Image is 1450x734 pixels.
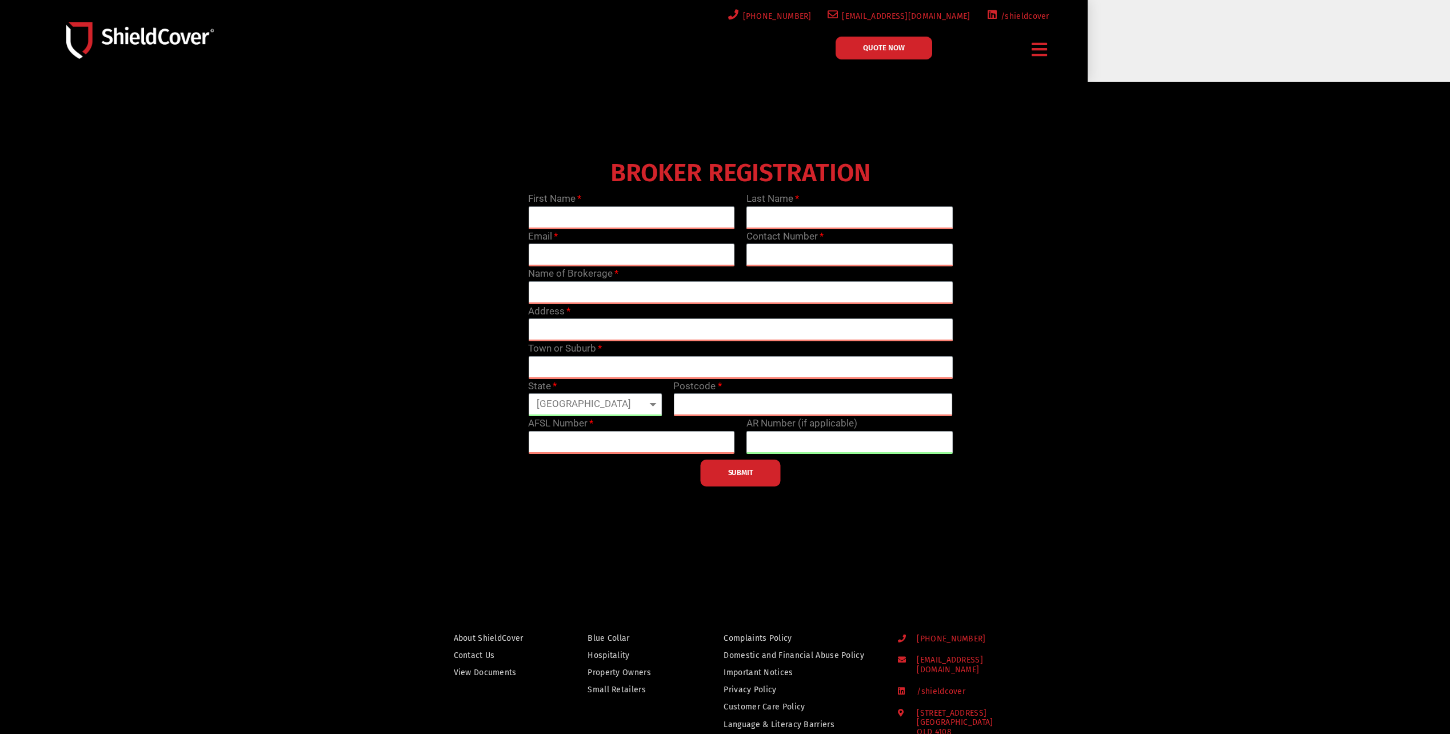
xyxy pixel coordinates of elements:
[454,631,539,645] a: About ShieldCover
[746,192,799,206] label: Last Name
[997,9,1049,23] span: /shieldcover
[898,687,1038,697] a: /shieldcover
[588,631,674,645] a: Blue Collar
[863,44,905,51] span: QUOTE NOW
[724,683,876,697] a: Privacy Policy
[724,631,792,645] span: Complaints Policy
[522,166,958,180] h4: BROKER REGISTRATION
[724,648,876,663] a: Domestic and Financial Abuse Policy
[898,656,1038,675] a: [EMAIL_ADDRESS][DOMAIN_NAME]
[454,665,539,680] a: View Documents
[528,192,581,206] label: First Name
[724,631,876,645] a: Complaints Policy
[908,635,985,644] span: [PHONE_NUMBER]
[454,648,495,663] span: Contact Us
[908,687,965,697] span: /shieldcover
[528,341,602,356] label: Town or Suburb
[724,665,793,680] span: Important Notices
[739,9,812,23] span: [PHONE_NUMBER]
[724,717,834,732] span: Language & Literacy Barriers
[588,648,629,663] span: Hospitality
[454,665,517,680] span: View Documents
[454,648,539,663] a: Contact Us
[724,700,805,714] span: Customer Care Policy
[588,683,646,697] span: Small Retailers
[528,416,593,431] label: AFSL Number
[673,379,721,394] label: Postcode
[724,700,876,714] a: Customer Care Policy
[528,379,557,394] label: State
[528,266,618,281] label: Name of Brokerage
[724,665,876,680] a: Important Notices
[984,9,1049,23] a: /shieldcover
[528,304,570,319] label: Address
[908,656,1037,675] span: [EMAIL_ADDRESS][DOMAIN_NAME]
[898,635,1038,644] a: [PHONE_NUMBER]
[726,9,812,23] a: [PHONE_NUMBER]
[724,683,776,697] span: Privacy Policy
[588,631,629,645] span: Blue Collar
[454,631,524,645] span: About ShieldCover
[588,683,674,697] a: Small Retailers
[825,9,970,23] a: [EMAIL_ADDRESS][DOMAIN_NAME]
[1028,36,1052,63] div: Menu Toggle
[588,665,674,680] a: Property Owners
[746,416,857,431] label: AR Number (if applicable)
[66,22,214,58] img: Shield-Cover-Underwriting-Australia-logo-full
[701,460,781,486] button: SUBMIT
[836,37,932,59] a: QUOTE NOW
[588,665,651,680] span: Property Owners
[724,717,876,732] a: Language & Literacy Barriers
[528,229,558,244] label: Email
[746,229,824,244] label: Contact Number
[838,9,970,23] span: [EMAIL_ADDRESS][DOMAIN_NAME]
[728,472,753,474] span: SUBMIT
[588,648,674,663] a: Hospitality
[724,648,864,663] span: Domestic and Financial Abuse Policy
